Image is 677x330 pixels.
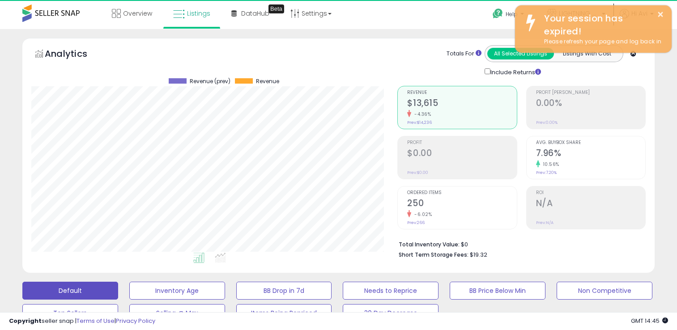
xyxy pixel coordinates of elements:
[187,9,210,18] span: Listings
[536,170,557,175] small: Prev: 7.20%
[407,148,516,160] h2: $0.00
[536,90,645,95] span: Profit [PERSON_NAME]
[492,8,503,19] i: Get Help
[399,238,639,249] li: $0
[411,211,432,218] small: -6.02%
[557,282,652,300] button: Non Competitive
[536,98,645,110] h2: 0.00%
[9,317,42,325] strong: Copyright
[407,98,516,110] h2: $13,615
[537,12,665,38] div: Your session has expired!
[411,111,431,118] small: -4.36%
[236,282,332,300] button: BB Drop in 7d
[343,282,439,300] button: Needs to Reprice
[399,251,468,258] b: Short Term Storage Fees:
[450,282,545,300] button: BB Price Below Min
[256,78,279,85] span: Revenue
[485,1,533,29] a: Help
[487,48,554,59] button: All Selected Listings
[657,9,664,20] button: ×
[77,317,115,325] a: Terms of Use
[540,161,559,168] small: 10.56%
[116,317,155,325] a: Privacy Policy
[190,78,230,85] span: Revenue (prev)
[536,198,645,210] h2: N/A
[268,4,284,13] div: Tooltip anchor
[631,317,668,325] span: 2025-09-11 14:45 GMT
[536,120,558,125] small: Prev: 0.00%
[22,282,118,300] button: Default
[536,140,645,145] span: Avg. Buybox Share
[407,120,432,125] small: Prev: $14,236
[407,170,428,175] small: Prev: $0.00
[470,250,487,259] span: $19.32
[554,48,620,59] button: Listings With Cost
[536,190,645,195] span: ROI
[9,317,155,326] div: seller snap | |
[536,220,554,225] small: Prev: N/A
[129,282,225,300] button: Inventory Age
[407,90,516,95] span: Revenue
[123,9,152,18] span: Overview
[478,67,552,77] div: Include Returns
[506,10,518,18] span: Help
[447,50,481,58] div: Totals For
[407,140,516,145] span: Profit
[399,241,460,248] b: Total Inventory Value:
[407,190,516,195] span: Ordered Items
[536,148,645,160] h2: 7.96%
[45,47,105,62] h5: Analytics
[241,9,269,18] span: DataHub
[537,38,665,46] div: Please refresh your page and log back in
[407,198,516,210] h2: 250
[407,220,425,225] small: Prev: 266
